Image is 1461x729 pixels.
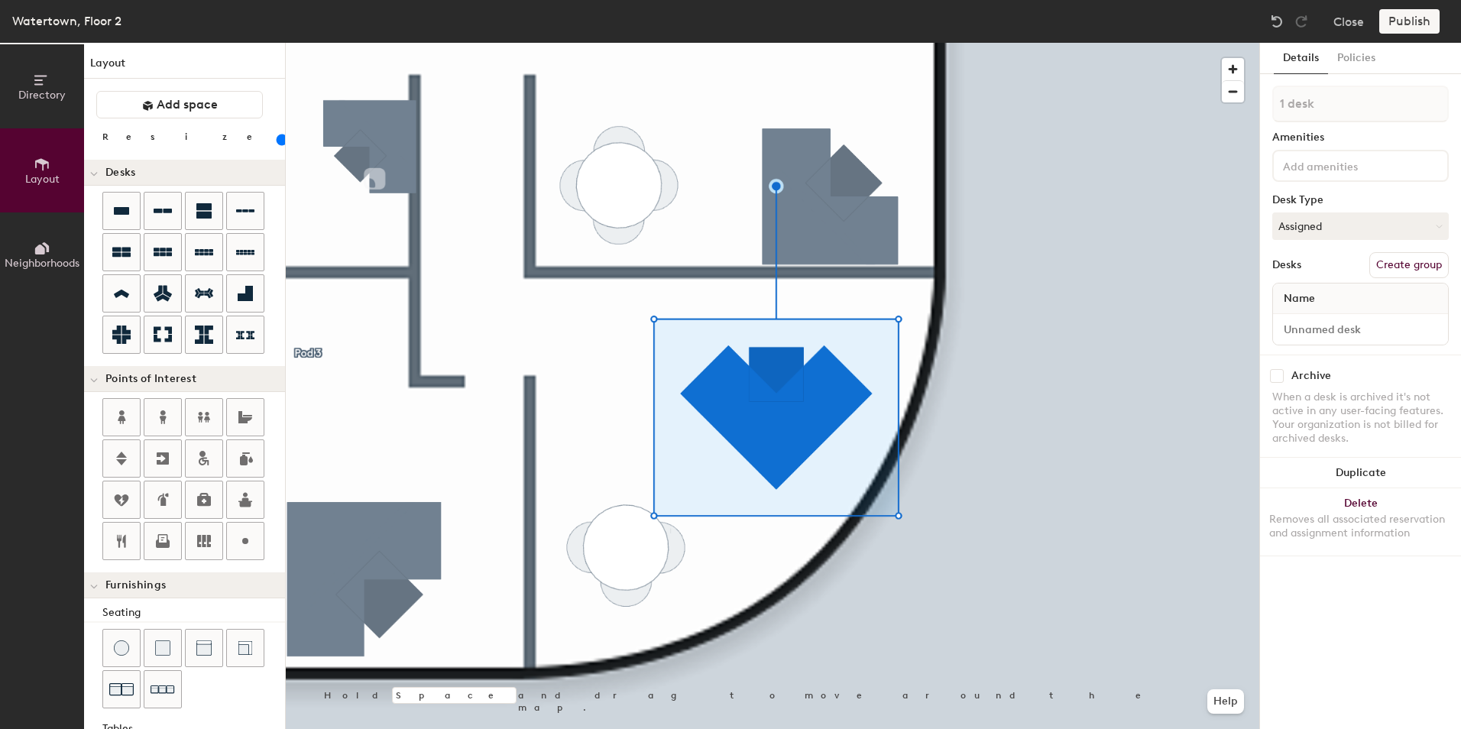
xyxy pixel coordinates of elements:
div: Seating [102,604,285,621]
input: Add amenities [1280,156,1417,174]
span: Points of Interest [105,373,196,385]
button: Cushion [144,629,182,667]
h1: Layout [84,55,285,79]
img: Couch (corner) [238,640,253,656]
img: Couch (x2) [109,677,134,701]
span: Layout [25,173,60,186]
div: Removes all associated reservation and assignment information [1269,513,1452,540]
div: Archive [1291,370,1331,382]
img: Redo [1294,14,1309,29]
button: Create group [1369,252,1449,278]
span: Add space [157,97,218,112]
span: Neighborhoods [5,257,79,270]
button: Couch (middle) [185,629,223,667]
span: Name [1276,285,1323,313]
span: Directory [18,89,66,102]
span: Furnishings [105,579,166,591]
div: Resize [102,131,271,143]
img: Undo [1269,14,1284,29]
div: Desks [1272,259,1301,271]
button: Assigned [1272,212,1449,240]
button: Policies [1328,43,1385,74]
button: Close [1333,9,1364,34]
img: Couch (x3) [151,678,175,701]
img: Couch (middle) [196,640,212,656]
button: Stool [102,629,141,667]
div: Desk Type [1272,194,1449,206]
button: Details [1274,43,1328,74]
div: Watertown, Floor 2 [12,11,121,31]
button: Couch (x2) [102,670,141,708]
button: Add space [96,91,263,118]
div: When a desk is archived it's not active in any user-facing features. Your organization is not bil... [1272,390,1449,446]
div: Amenities [1272,131,1449,144]
button: Couch (x3) [144,670,182,708]
span: Desks [105,167,135,179]
img: Cushion [155,640,170,656]
input: Unnamed desk [1276,319,1445,340]
button: Duplicate [1260,458,1461,488]
button: Couch (corner) [226,629,264,667]
button: Help [1207,689,1244,714]
img: Stool [114,640,129,656]
button: DeleteRemoves all associated reservation and assignment information [1260,488,1461,556]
